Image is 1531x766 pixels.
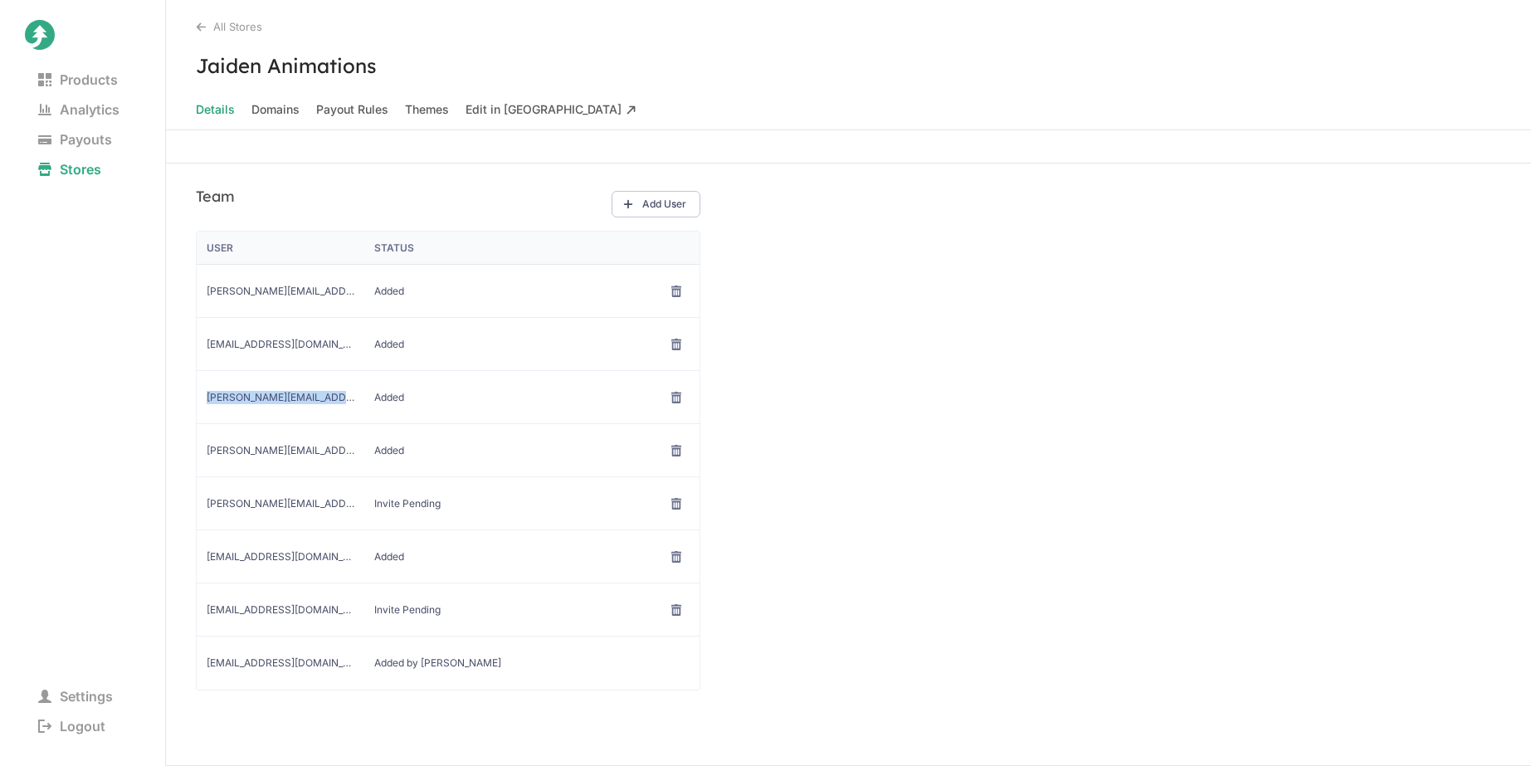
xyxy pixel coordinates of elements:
span: matthew.tsaiasst@caa.com [207,444,354,457]
span: Payouts [25,128,125,151]
span: Payout Rules [316,98,388,121]
span: Analytics [25,98,133,121]
span: brian.chau@caa.com [207,497,354,510]
span: Added [374,338,522,351]
button: Add User [612,191,700,217]
h3: Team [196,187,235,206]
div: User [207,242,354,255]
span: Added [374,550,522,564]
span: Added by Juniper [374,656,522,670]
span: jaidenanimations@gmail.com [207,338,354,351]
span: Themes [405,98,449,121]
span: Details [196,98,235,121]
span: Stores [25,158,115,181]
span: moxtra-admin@junipercreates.com [207,656,354,670]
span: ckathrynm+3+bypass@gmail.com [207,603,354,617]
span: Logout [25,715,119,738]
span: Edit in [GEOGRAPHIC_DATA] [466,98,636,121]
span: Settings [25,685,126,708]
div: Status [374,242,522,255]
span: Products [25,68,131,91]
span: antidarkheart@gmail.com [207,550,354,564]
span: Added [374,444,522,457]
span: Added [374,391,522,404]
span: Added [374,285,522,298]
span: matthew.tsai@caa.com [207,285,354,298]
h3: Jaiden Animations [166,53,1531,78]
div: All Stores [196,20,1531,33]
span: Invite Pending [374,603,522,617]
span: peter.letz@caa.com [207,391,354,404]
span: Invite Pending [374,497,522,510]
span: Domains [251,98,300,121]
